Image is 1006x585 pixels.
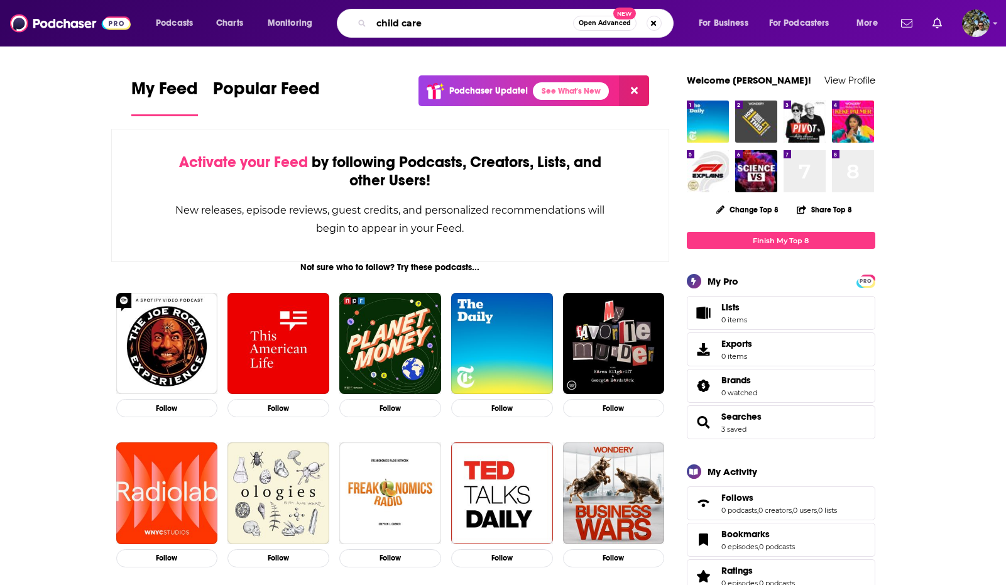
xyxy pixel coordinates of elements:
a: My Feed [131,78,198,116]
span: For Podcasters [769,14,829,32]
button: Follow [227,549,329,567]
a: F1 Explains [687,150,729,192]
span: Bookmarks [687,523,875,557]
a: Searches [721,411,762,422]
a: Exports [687,332,875,366]
a: Ratings [691,567,716,585]
a: 3 saved [721,425,746,434]
a: Bookmarks [721,528,795,540]
a: Welcome [PERSON_NAME]! [687,74,811,86]
span: Activate your Feed [179,153,308,172]
button: Share Top 8 [796,197,853,222]
span: Lists [691,304,716,322]
a: Planet Money [339,293,441,395]
span: , [757,506,758,515]
span: Exports [721,338,752,349]
div: New releases, episode reviews, guest credits, and personalized recommendations will begin to appe... [175,201,606,238]
img: This American Life [227,293,329,395]
span: Bookmarks [721,528,770,540]
span: Follows [721,492,753,503]
button: Follow [451,399,553,417]
a: Lists [687,296,875,330]
button: Follow [116,399,218,417]
a: Bookmarks [691,531,716,549]
span: Ratings [721,565,753,576]
img: How I Built This with Guy Raz [735,101,777,143]
a: Finish My Top 8 [687,232,875,249]
a: Brands [721,375,757,386]
a: View Profile [824,74,875,86]
span: , [792,506,793,515]
button: Change Top 8 [709,202,787,217]
div: My Pro [708,275,738,287]
span: Logged in as nicktotin [962,9,990,37]
span: My Feed [131,78,198,107]
div: Search podcasts, credits, & more... [349,9,686,38]
a: Show notifications dropdown [927,13,947,34]
a: The Daily [451,293,553,395]
a: Follows [691,495,716,512]
button: open menu [147,13,209,33]
span: 0 items [721,315,747,324]
a: 0 podcasts [721,506,757,515]
img: The Daily [687,101,729,143]
a: 0 watched [721,388,757,397]
a: 0 lists [818,506,837,515]
span: Charts [216,14,243,32]
a: 0 podcasts [759,542,795,551]
button: Follow [339,549,441,567]
span: Monitoring [268,14,312,32]
button: Follow [339,399,441,417]
a: Brands [691,377,716,395]
a: 0 users [793,506,817,515]
div: Not sure who to follow? Try these podcasts... [111,262,670,273]
img: TED Talks Daily [451,442,553,544]
span: More [856,14,878,32]
img: Business Wars [563,442,665,544]
img: Pivot [784,101,826,143]
img: Podchaser - Follow, Share and Rate Podcasts [10,11,131,35]
a: PRO [858,276,873,285]
a: Follows [721,492,837,503]
button: open menu [690,13,764,33]
span: Exports [691,341,716,358]
a: Baby, This is Keke Palmer [832,101,874,143]
img: My Favorite Murder with Karen Kilgariff and Georgia Hardstark [563,293,665,395]
a: Freakonomics Radio [339,442,441,544]
a: See What's New [533,82,609,100]
span: Lists [721,302,747,313]
button: Follow [563,549,665,567]
button: Show profile menu [962,9,990,37]
button: Follow [116,549,218,567]
p: Podchaser Update! [449,85,528,96]
span: Follows [687,486,875,520]
span: Brands [687,369,875,403]
a: Show notifications dropdown [896,13,917,34]
a: Ratings [721,565,795,576]
img: The Joe Rogan Experience [116,293,218,395]
a: 0 creators [758,506,792,515]
img: Science Vs [735,150,777,192]
img: Radiolab [116,442,218,544]
span: Podcasts [156,14,193,32]
img: Ologies with Alie Ward [227,442,329,544]
button: Follow [451,549,553,567]
button: open menu [259,13,329,33]
span: For Business [699,14,748,32]
span: , [758,542,759,551]
input: Search podcasts, credits, & more... [371,13,573,33]
img: User Profile [962,9,990,37]
span: , [817,506,818,515]
span: PRO [858,276,873,286]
